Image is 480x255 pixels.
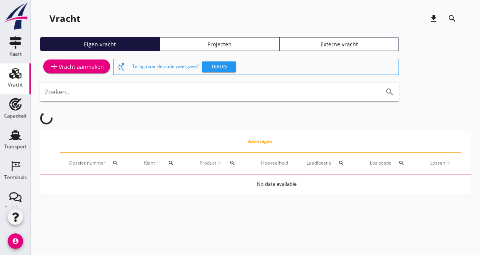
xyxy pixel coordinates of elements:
[370,154,412,172] div: Loslocatie
[216,160,222,166] i: arrow_upward
[385,87,394,97] i: search
[283,40,395,48] div: Externe vracht
[9,51,22,56] div: Kaart
[49,62,59,71] i: add
[60,131,461,152] th: Aanvragen
[69,154,126,172] div: Dossier nummer
[45,86,373,98] input: Zoeken...
[307,154,351,172] div: Laadlocatie
[40,37,160,51] a: Eigen vracht
[8,233,23,249] i: account_circle
[430,160,445,167] span: Lossen
[163,40,276,48] div: Projecten
[429,14,438,23] i: download
[261,160,288,167] div: Hoeveelheid
[117,62,126,71] i: switch_access_shortcut
[448,14,457,23] i: search
[155,160,161,166] i: arrow_upward
[168,160,174,166] i: search
[445,160,451,166] i: arrow_upward
[8,82,23,87] div: Vracht
[144,160,155,167] span: Klant
[2,2,29,31] img: logo-small.a267ee39.svg
[399,160,405,166] i: search
[49,12,80,25] div: Vracht
[338,160,344,166] i: search
[4,175,27,180] div: Terminals
[4,113,27,118] div: Capaciteit
[112,160,119,166] i: search
[229,160,236,166] i: search
[279,37,399,51] a: Externe vracht
[44,40,156,48] div: Eigen vracht
[202,61,236,72] button: Terug
[205,63,233,71] div: Terug
[5,206,27,211] div: Berichten
[200,160,216,167] span: Product
[132,59,395,75] div: Terug naar de oude weergave?
[160,37,280,51] a: Projecten
[49,62,104,71] div: Vracht aanmaken
[4,144,27,149] div: Transport
[43,59,110,73] a: Vracht aanmaken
